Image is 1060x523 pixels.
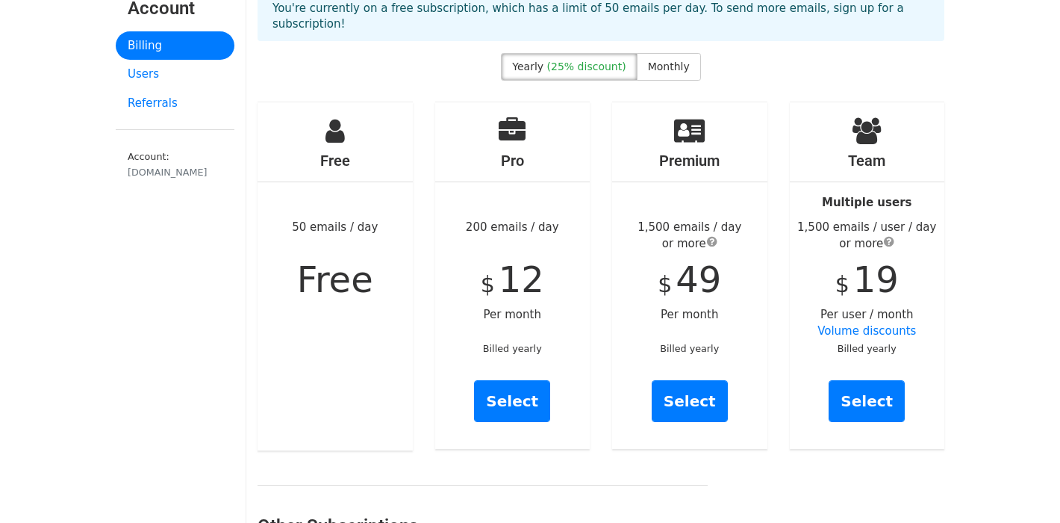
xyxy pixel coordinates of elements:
a: Select [652,380,728,422]
span: Free [297,259,373,300]
div: 200 emails / day Per month [435,102,590,449]
span: $ [481,271,495,297]
div: 1,500 emails / user / day or more [790,219,945,253]
div: Per user / month [790,102,945,449]
a: Billing [116,31,234,61]
span: 49 [676,259,721,300]
h4: Team [790,152,945,170]
div: 50 emails / day [258,102,413,451]
a: Referrals [116,89,234,118]
a: Volume discounts [817,324,916,338]
a: Select [474,380,550,422]
small: Billed yearly [483,343,542,354]
span: Monthly [648,61,690,72]
div: Per month [612,102,767,449]
span: 19 [853,259,899,300]
small: Billed yearly [838,343,897,354]
a: Select [829,380,905,422]
h4: Free [258,152,413,170]
div: 1,500 emails / day or more [612,219,767,253]
small: Account: [128,151,222,179]
span: $ [658,271,672,297]
p: You're currently on a free subscription, which has a limit of 50 emails per day. To send more ema... [272,1,929,32]
strong: Multiple users [822,196,911,209]
small: Billed yearly [660,343,719,354]
a: Users [116,60,234,89]
span: (25% discount) [547,61,626,72]
span: Yearly [512,61,543,72]
h4: Pro [435,152,590,170]
iframe: Chat Widget [985,451,1060,523]
span: $ [835,271,849,297]
span: 12 [499,259,544,300]
h4: Premium [612,152,767,170]
div: [DOMAIN_NAME] [128,165,222,179]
